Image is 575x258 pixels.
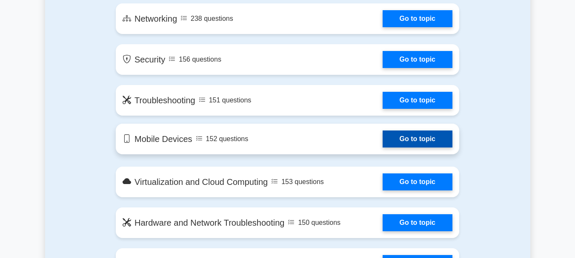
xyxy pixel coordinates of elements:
[383,92,452,109] a: Go to topic
[383,51,452,68] a: Go to topic
[383,214,452,231] a: Go to topic
[383,173,452,190] a: Go to topic
[383,130,452,147] a: Go to topic
[383,10,452,27] a: Go to topic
